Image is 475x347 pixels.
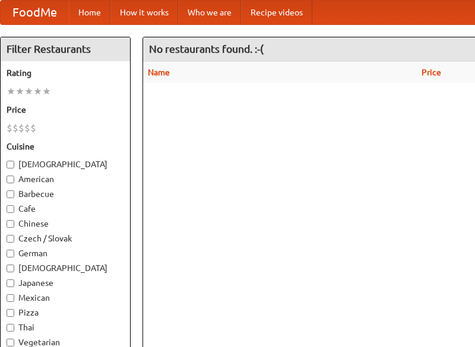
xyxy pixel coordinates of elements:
li: $ [24,122,30,135]
input: Mexican [7,294,14,302]
li: ★ [15,85,24,98]
li: $ [18,122,24,135]
label: Thai [7,321,124,333]
input: German [7,250,14,257]
a: Who we are [178,1,241,24]
label: Barbecue [7,188,124,200]
h5: Rating [7,67,124,79]
input: [DEMOGRAPHIC_DATA] [7,265,14,272]
input: [DEMOGRAPHIC_DATA] [7,161,14,168]
a: How it works [110,1,178,24]
a: Name [148,68,170,77]
input: Thai [7,324,14,332]
input: Czech / Slovak [7,235,14,243]
label: Mexican [7,292,124,304]
h4: Filter Restaurants [1,37,130,61]
label: Japanese [7,277,124,289]
h5: Cuisine [7,141,124,152]
label: [DEMOGRAPHIC_DATA] [7,262,124,274]
label: Cafe [7,203,124,215]
label: German [7,247,124,259]
li: $ [7,122,12,135]
label: Chinese [7,218,124,230]
li: ★ [33,85,42,98]
a: Price [422,68,441,77]
input: Vegetarian [7,339,14,346]
label: Pizza [7,307,124,319]
input: American [7,176,14,183]
a: Home [69,1,110,24]
input: Barbecue [7,190,14,198]
label: [DEMOGRAPHIC_DATA] [7,158,124,170]
label: American [7,173,124,185]
li: ★ [7,85,15,98]
a: FoodMe [1,1,69,24]
input: Japanese [7,279,14,287]
label: Czech / Slovak [7,233,124,244]
li: ★ [42,85,51,98]
input: Cafe [7,205,14,213]
li: $ [30,122,36,135]
input: Pizza [7,309,14,317]
h5: Price [7,104,124,116]
a: Recipe videos [241,1,312,24]
li: $ [12,122,18,135]
li: ★ [24,85,33,98]
input: Chinese [7,220,14,228]
ng-pluralize: No restaurants found. :-( [149,43,264,55]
